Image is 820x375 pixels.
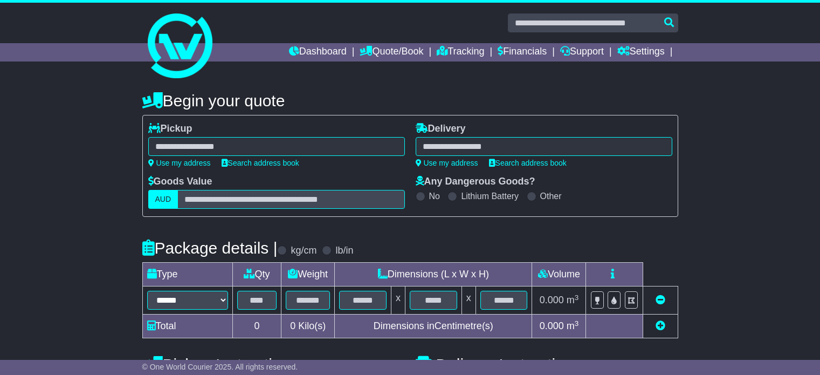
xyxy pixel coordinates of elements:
span: © One World Courier 2025. All rights reserved. [142,363,298,371]
td: 0 [232,315,281,338]
label: No [429,191,440,201]
h4: Begin your quote [142,92,678,110]
label: Other [540,191,562,201]
h4: Pickup Instructions [142,356,405,373]
td: Dimensions (L x W x H) [335,263,532,287]
a: Search address book [489,159,567,167]
td: Dimensions in Centimetre(s) [335,315,532,338]
sup: 3 [575,294,579,302]
td: x [391,287,405,315]
a: Search address book [222,159,299,167]
a: Support [560,43,604,62]
a: Tracking [437,43,484,62]
span: 0.000 [540,321,564,331]
td: Type [142,263,232,287]
a: Settings [617,43,665,62]
h4: Delivery Instructions [416,356,678,373]
a: Add new item [656,321,665,331]
label: AUD [148,190,178,209]
a: Financials [498,43,547,62]
a: Dashboard [289,43,347,62]
td: Qty [232,263,281,287]
label: Any Dangerous Goods? [416,176,535,188]
span: 0 [290,321,295,331]
label: Lithium Battery [461,191,519,201]
td: x [461,287,476,315]
a: Use my address [416,159,478,167]
label: Pickup [148,123,192,135]
label: kg/cm [291,245,316,257]
a: Remove this item [656,295,665,305]
a: Use my address [148,159,211,167]
a: Quote/Book [360,43,423,62]
span: 0.000 [540,295,564,305]
label: lb/in [335,245,353,257]
span: m [567,295,579,305]
label: Goods Value [148,176,212,188]
td: Total [142,315,232,338]
td: Volume [532,263,586,287]
sup: 3 [575,319,579,328]
td: Kilo(s) [281,315,335,338]
label: Delivery [416,123,466,135]
span: m [567,321,579,331]
td: Weight [281,263,335,287]
h4: Package details | [142,239,278,257]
